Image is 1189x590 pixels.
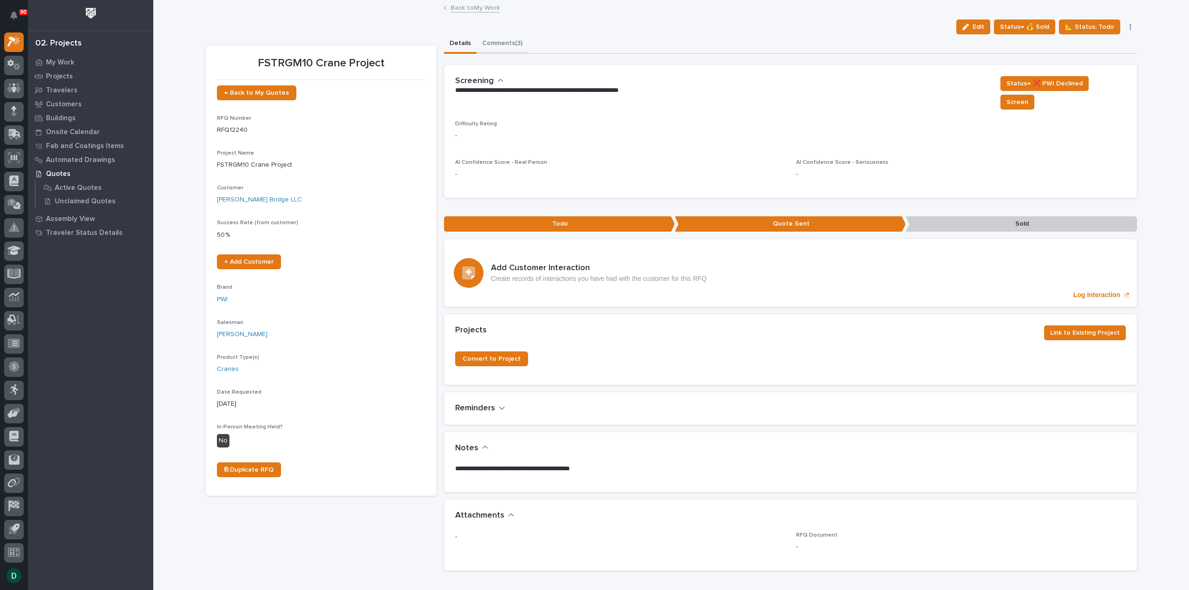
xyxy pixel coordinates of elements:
[444,239,1137,307] a: Log Interaction
[455,443,489,454] button: Notes
[35,39,82,49] div: 02. Projects
[1006,78,1083,89] span: Status→ ❌ PWI Declined
[796,542,1126,552] p: -
[455,169,785,179] p: -
[217,355,259,360] span: Product Type(s)
[28,97,153,111] a: Customers
[46,215,95,223] p: Assembly View
[224,90,289,96] span: ← Back to My Quotes
[217,57,425,70] p: FSTRGM10 Crane Project
[444,216,675,232] p: Todo
[46,86,78,95] p: Travelers
[217,389,261,395] span: Date Requested
[217,462,281,477] a: ⎘ Duplicate RFQ
[28,167,153,181] a: Quotes
[477,34,528,54] button: Comments (3)
[217,160,425,170] p: FSTRGM10 Crane Project
[444,34,477,54] button: Details
[217,125,425,135] p: RFQ12240
[455,351,528,366] a: Convert to Project
[217,254,281,269] a: + Add Customer
[796,532,837,538] span: RFQ Document
[451,2,500,13] a: Back toMy Work
[46,170,71,178] p: Quotes
[224,259,274,265] span: + Add Customer
[46,72,73,81] p: Projects
[55,197,116,206] p: Unclaimed Quotes
[46,58,74,67] p: My Work
[455,325,487,336] h2: Projects
[217,330,268,339] a: [PERSON_NAME]
[4,566,24,585] button: users-avatar
[1000,76,1089,91] button: Status→ ❌ PWI Declined
[46,100,82,109] p: Customers
[28,55,153,69] a: My Work
[217,399,425,409] p: [DATE]
[82,5,99,22] img: Workspace Logo
[491,263,707,273] h3: Add Customer Interaction
[455,76,504,86] button: Screening
[28,139,153,153] a: Fab and Coatings Items
[217,295,228,305] a: PWI
[455,532,785,542] p: -
[28,83,153,97] a: Travelers
[46,128,100,136] p: Onsite Calendar
[217,285,232,290] span: Brand
[956,19,990,34] button: Edit
[994,19,1055,34] button: Status→ 💰 Sold
[455,511,504,521] h2: Attachments
[1006,97,1028,108] span: Screen
[217,320,243,325] span: Salesman
[1065,21,1114,32] span: 📐 Status: Todo
[224,467,274,473] span: ⎘ Duplicate RFQ
[28,153,153,167] a: Automated Drawings
[217,434,229,447] div: No
[455,121,497,127] span: Difficulty Rating
[20,9,26,15] p: 90
[217,185,243,191] span: Customer
[4,6,24,25] button: Notifications
[455,76,494,86] h2: Screening
[455,443,478,454] h2: Notes
[1059,19,1120,34] button: 📐 Status: Todo
[217,364,239,374] a: Cranes
[12,11,24,26] div: Notifications90
[36,181,153,194] a: Active Quotes
[455,403,495,414] h2: Reminders
[46,114,76,123] p: Buildings
[463,356,521,362] span: Convert to Project
[46,229,123,237] p: Traveler Status Details
[1000,21,1049,32] span: Status→ 💰 Sold
[1050,327,1120,338] span: Link to Existing Project
[217,230,425,240] p: 50 %
[455,131,1126,141] p: -
[28,69,153,83] a: Projects
[217,150,254,156] span: Project Name
[796,160,888,165] span: AI Confidence Score - Seriousness
[36,195,153,207] a: Unclaimed Quotes
[906,216,1137,232] p: Sold
[455,403,505,414] button: Reminders
[217,85,296,100] a: ← Back to My Quotes
[28,111,153,125] a: Buildings
[217,424,283,430] span: In-Person Meeting Held?
[1073,291,1120,299] p: Log Interaction
[28,125,153,139] a: Onsite Calendar
[973,23,984,31] span: Edit
[217,220,298,226] span: Success Rate (from customer)
[217,195,302,205] a: [PERSON_NAME] Bridge LLC
[217,116,251,121] span: RFQ Number
[46,156,115,164] p: Automated Drawings
[455,511,515,521] button: Attachments
[46,142,124,150] p: Fab and Coatings Items
[55,184,102,192] p: Active Quotes
[28,226,153,240] a: Traveler Status Details
[491,275,707,283] p: Create records of interactions you have had with the customer for this RFQ
[28,212,153,226] a: Assembly View
[796,169,1126,179] p: -
[1044,325,1126,340] button: Link to Existing Project
[675,216,906,232] p: Quote Sent
[455,160,547,165] span: AI Confidence Score - Real Person
[1000,95,1034,110] button: Screen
